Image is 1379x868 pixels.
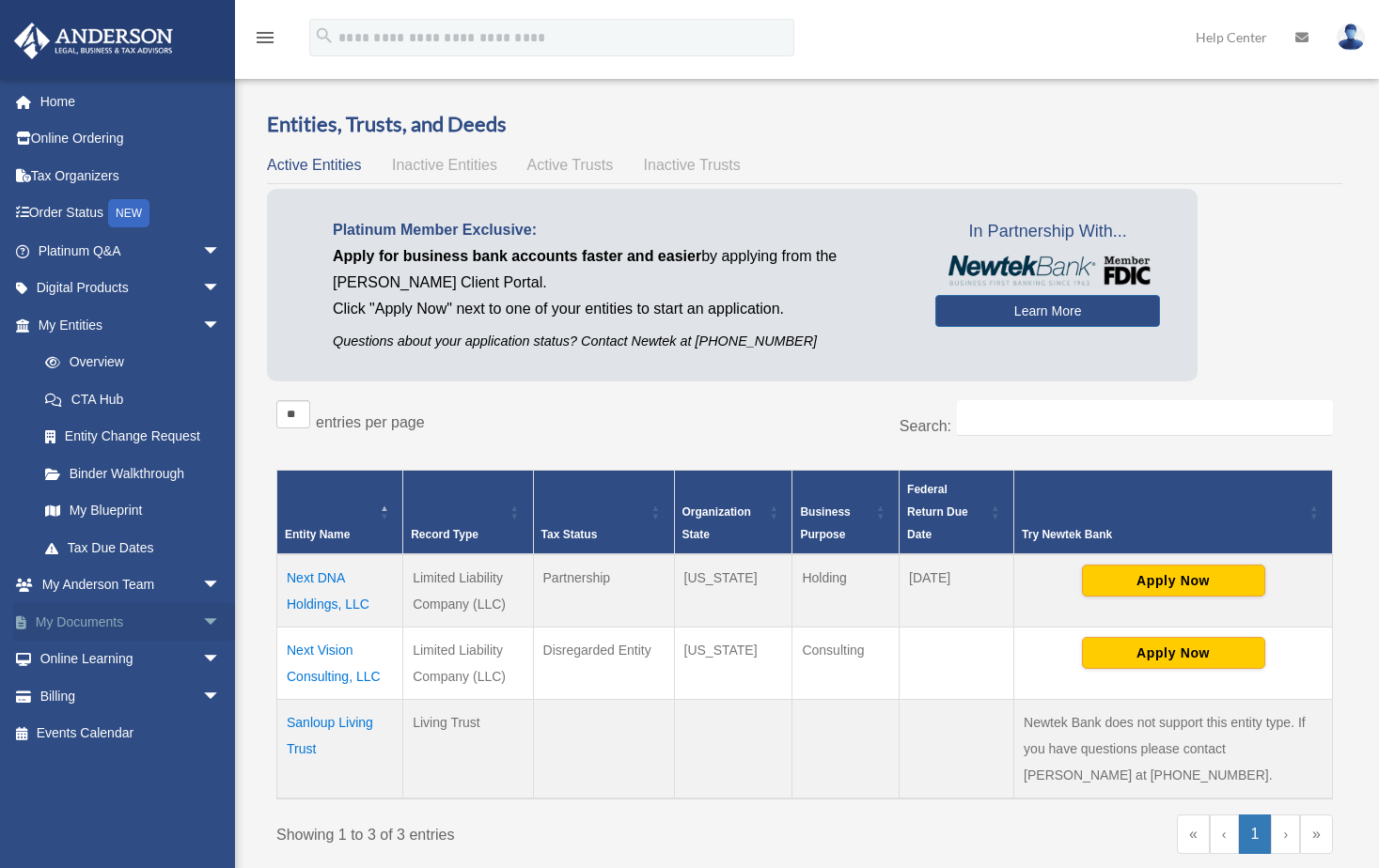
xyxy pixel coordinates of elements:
span: Inactive Trusts [644,157,741,173]
span: Active Trusts [527,157,614,173]
span: Entity Name [285,528,350,541]
td: Next Vision Consulting, LLC [277,627,403,699]
span: Business Purpose [800,505,850,541]
td: Living Trust [403,699,533,798]
td: Newtek Bank does not support this entity type. If you have questions please contact [PERSON_NAME]... [1014,699,1333,798]
a: Billingarrow_drop_down [13,677,249,715]
th: Try Newtek Bank : Activate to sort [1014,470,1333,554]
span: arrow_drop_down [202,677,240,716]
span: In Partnership With... [935,217,1160,247]
td: Partnership [533,554,674,628]
a: Entity Change Request [26,418,240,456]
div: Showing 1 to 3 of 3 entries [276,814,791,848]
span: Inactive Entities [392,157,497,173]
a: Tax Organizers [13,157,249,194]
a: Overview [26,344,230,381]
p: Questions about your application status? Contact Newtek at [PHONE_NUMBER] [333,330,907,353]
td: Holding [792,554,900,628]
a: menu [254,33,276,49]
h3: Entities, Trusts, and Deeds [267,110,1342,139]
th: Entity Name: Activate to invert sorting [277,470,403,554]
td: Consulting [792,627,900,699]
td: [US_STATE] [674,554,792,628]
a: My Documentsarrow_drop_down [13,603,249,641]
span: arrow_drop_down [202,306,240,345]
a: Home [13,83,249,120]
i: search [314,25,335,46]
p: Click "Apply Now" next to one of your entities to start an application. [333,296,907,322]
a: My Anderson Teamarrow_drop_down [13,566,249,604]
a: Platinum Q&Aarrow_drop_down [13,232,249,270]
span: Apply for business bank accounts faster and easier [333,248,701,264]
a: Tax Due Dates [26,529,240,566]
a: Online Ordering [13,120,249,158]
a: My Entitiesarrow_drop_down [13,306,240,344]
td: Sanloup Living Trust [277,699,403,798]
span: arrow_drop_down [202,641,240,679]
a: CTA Hub [26,380,240,418]
p: by applying from the [PERSON_NAME] Client Portal. [333,243,907,296]
button: Apply Now [1082,637,1265,669]
th: Tax Status: Activate to sort [533,470,674,554]
span: arrow_drop_down [202,603,240,642]
i: menu [254,26,276,49]
span: arrow_drop_down [202,566,240,605]
a: My Blueprint [26,492,240,530]
label: entries per page [316,414,425,430]
span: arrow_drop_down [202,270,240,308]
th: Business Purpose: Activate to sort [792,470,900,554]
a: Events Calendar [13,715,249,752]
a: Binder Walkthrough [26,455,240,492]
td: Disregarded Entity [533,627,674,699]
span: arrow_drop_down [202,232,240,271]
img: Anderson Advisors Platinum Portal [8,23,179,59]
th: Record Type: Activate to sort [403,470,533,554]
th: Organization State: Activate to sort [674,470,792,554]
span: Organization State [682,505,751,541]
a: Order StatusNEW [13,194,249,233]
img: NewtekBankLogoSM.png [945,256,1151,286]
p: Platinum Member Exclusive: [333,217,907,243]
label: Search: [900,418,951,434]
a: Learn More [935,295,1160,327]
td: Limited Liability Company (LLC) [403,627,533,699]
td: Limited Liability Company (LLC) [403,554,533,628]
span: Tax Status [541,528,598,541]
td: [DATE] [900,554,1014,628]
span: Active Entities [267,157,361,173]
td: Next DNA Holdings, LLC [277,554,403,628]
th: Federal Return Due Date: Activate to sort [900,470,1014,554]
span: Federal Return Due Date [907,483,968,541]
img: User Pic [1337,23,1365,51]
td: [US_STATE] [674,627,792,699]
a: Online Learningarrow_drop_down [13,641,249,678]
a: First [1177,814,1210,854]
span: Record Type [411,528,478,541]
div: Try Newtek Bank [1022,523,1304,546]
a: Digital Productsarrow_drop_down [13,270,249,307]
button: Apply Now [1082,565,1265,597]
div: NEW [108,199,149,227]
